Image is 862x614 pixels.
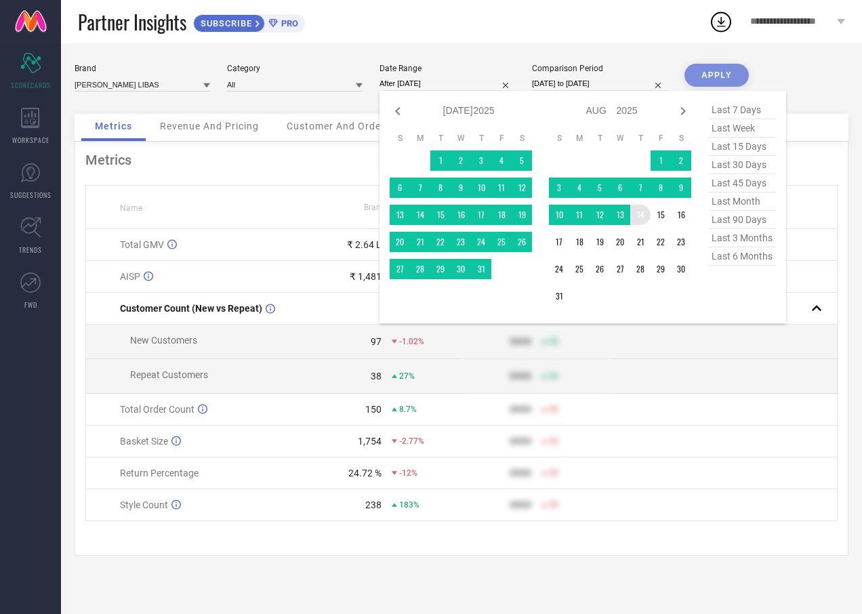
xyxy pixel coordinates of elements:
[549,286,569,306] td: Sun Aug 31 2025
[549,436,558,446] span: 50
[430,150,451,171] td: Tue Jul 01 2025
[451,150,471,171] td: Wed Jul 02 2025
[671,133,691,144] th: Saturday
[651,259,671,279] td: Fri Aug 29 2025
[512,133,532,144] th: Saturday
[471,150,491,171] td: Thu Jul 03 2025
[120,436,168,447] span: Basket Size
[120,468,199,478] span: Return Percentage
[24,300,37,310] span: FWD
[410,205,430,225] td: Mon Jul 14 2025
[120,239,164,250] span: Total GMV
[194,18,255,28] span: SUBSCRIBE
[630,178,651,198] td: Thu Aug 07 2025
[590,259,610,279] td: Tue Aug 26 2025
[569,205,590,225] td: Mon Aug 11 2025
[708,119,776,138] span: last week
[549,178,569,198] td: Sun Aug 03 2025
[278,18,298,28] span: PRO
[708,229,776,247] span: last 3 months
[675,103,691,119] div: Next month
[364,203,409,212] span: Brand Value
[287,121,390,131] span: Customer And Orders
[430,205,451,225] td: Tue Jul 15 2025
[365,404,382,415] div: 150
[410,232,430,252] td: Mon Jul 21 2025
[709,9,733,34] div: Open download list
[549,259,569,279] td: Sun Aug 24 2025
[651,205,671,225] td: Fri Aug 15 2025
[120,203,142,213] span: Name
[590,205,610,225] td: Tue Aug 12 2025
[549,337,558,346] span: 50
[510,336,531,347] div: 9999
[549,468,558,478] span: 50
[160,121,259,131] span: Revenue And Pricing
[708,138,776,156] span: last 15 days
[85,152,838,168] div: Metrics
[510,404,531,415] div: 9999
[120,404,194,415] span: Total Order Count
[491,150,512,171] td: Fri Jul 04 2025
[708,192,776,211] span: last month
[630,232,651,252] td: Thu Aug 21 2025
[410,178,430,198] td: Mon Jul 07 2025
[549,232,569,252] td: Sun Aug 17 2025
[671,259,691,279] td: Sat Aug 30 2025
[75,64,210,73] div: Brand
[430,259,451,279] td: Tue Jul 29 2025
[95,121,132,131] span: Metrics
[569,178,590,198] td: Mon Aug 04 2025
[532,64,668,73] div: Comparison Period
[399,405,417,414] span: 8.7%
[491,178,512,198] td: Fri Jul 11 2025
[651,133,671,144] th: Friday
[651,232,671,252] td: Fri Aug 22 2025
[399,500,419,510] span: 183%
[708,101,776,119] span: last 7 days
[651,150,671,171] td: Fri Aug 01 2025
[120,271,140,282] span: AISP
[512,150,532,171] td: Sat Jul 05 2025
[358,436,382,447] div: 1,754
[671,232,691,252] td: Sat Aug 23 2025
[549,371,558,381] span: 50
[610,133,630,144] th: Wednesday
[451,259,471,279] td: Wed Jul 30 2025
[130,369,208,380] span: Repeat Customers
[491,133,512,144] th: Friday
[610,205,630,225] td: Wed Aug 13 2025
[471,259,491,279] td: Thu Jul 31 2025
[671,205,691,225] td: Sat Aug 16 2025
[120,303,262,314] span: Customer Count (New vs Repeat)
[451,205,471,225] td: Wed Jul 16 2025
[510,468,531,478] div: 9999
[120,499,168,510] span: Style Count
[510,371,531,382] div: 9999
[671,150,691,171] td: Sat Aug 02 2025
[471,133,491,144] th: Thursday
[379,77,515,91] input: Select date range
[471,178,491,198] td: Thu Jul 10 2025
[347,239,382,250] div: ₹ 2.64 L
[430,178,451,198] td: Tue Jul 08 2025
[590,178,610,198] td: Tue Aug 05 2025
[390,259,410,279] td: Sun Jul 27 2025
[451,232,471,252] td: Wed Jul 23 2025
[590,133,610,144] th: Tuesday
[451,178,471,198] td: Wed Jul 09 2025
[410,133,430,144] th: Monday
[451,133,471,144] th: Wednesday
[10,190,52,200] span: SUGGESTIONS
[651,178,671,198] td: Fri Aug 08 2025
[630,205,651,225] td: Thu Aug 14 2025
[399,436,424,446] span: -2.77%
[549,405,558,414] span: 50
[708,156,776,174] span: last 30 days
[390,205,410,225] td: Sun Jul 13 2025
[549,133,569,144] th: Sunday
[78,8,186,36] span: Partner Insights
[390,178,410,198] td: Sun Jul 06 2025
[569,133,590,144] th: Monday
[491,205,512,225] td: Fri Jul 18 2025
